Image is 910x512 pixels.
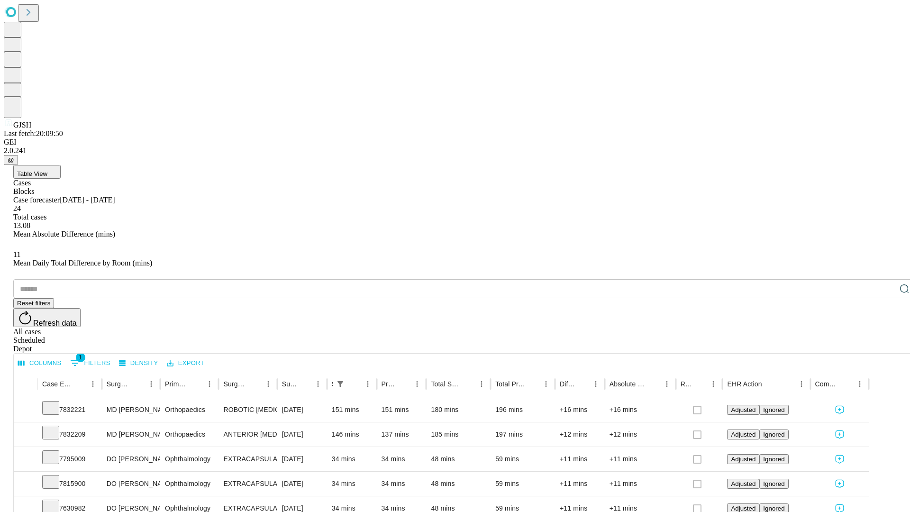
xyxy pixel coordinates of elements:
[731,431,755,438] span: Adjusted
[73,377,86,391] button: Sort
[223,380,247,388] div: Surgery Name
[107,422,155,447] div: MD [PERSON_NAME] [PERSON_NAME]
[282,398,322,422] div: [DATE]
[763,456,784,463] span: Ignored
[431,472,486,496] div: 48 mins
[560,422,600,447] div: +12 mins
[539,377,553,391] button: Menu
[332,422,372,447] div: 146 mins
[759,454,788,464] button: Ignored
[165,422,214,447] div: Orthopaedics
[4,146,906,155] div: 2.0.241
[8,156,14,164] span: @
[763,505,784,512] span: Ignored
[410,377,424,391] button: Menu
[13,298,54,308] button: Reset filters
[610,422,671,447] div: +12 mins
[223,398,272,422] div: ROBOTIC [MEDICAL_DATA] KNEE TOTAL
[311,377,325,391] button: Menu
[332,472,372,496] div: 34 mins
[382,398,422,422] div: 151 mins
[759,405,788,415] button: Ignored
[4,155,18,165] button: @
[145,377,158,391] button: Menu
[282,447,322,471] div: [DATE]
[334,377,347,391] button: Show filters
[707,377,720,391] button: Menu
[681,380,693,388] div: Resolved in EHR
[576,377,589,391] button: Sort
[42,422,97,447] div: 7832209
[18,427,33,443] button: Expand
[727,405,759,415] button: Adjusted
[361,377,374,391] button: Menu
[495,447,550,471] div: 59 mins
[693,377,707,391] button: Sort
[18,451,33,468] button: Expand
[282,422,322,447] div: [DATE]
[763,431,784,438] span: Ignored
[13,250,20,258] span: 11
[107,398,155,422] div: MD [PERSON_NAME] [PERSON_NAME]
[18,476,33,493] button: Expand
[727,380,762,388] div: EHR Action
[763,480,784,487] span: Ignored
[610,472,671,496] div: +11 mins
[475,377,488,391] button: Menu
[731,505,755,512] span: Adjusted
[795,377,808,391] button: Menu
[610,398,671,422] div: +16 mins
[759,430,788,439] button: Ignored
[131,377,145,391] button: Sort
[13,259,152,267] span: Mean Daily Total Difference by Room (mins)
[13,165,61,179] button: Table View
[495,472,550,496] div: 59 mins
[223,472,272,496] div: EXTRACAPSULAR CATARACT REMOVAL WITH [MEDICAL_DATA]
[660,377,673,391] button: Menu
[42,398,97,422] div: 7832221
[86,377,100,391] button: Menu
[348,377,361,391] button: Sort
[560,472,600,496] div: +11 mins
[332,398,372,422] div: 151 mins
[727,430,759,439] button: Adjusted
[68,356,113,371] button: Show filters
[431,447,486,471] div: 48 mins
[282,380,297,388] div: Surgery Date
[13,230,115,238] span: Mean Absolute Difference (mins)
[853,377,866,391] button: Menu
[763,377,776,391] button: Sort
[731,406,755,413] span: Adjusted
[382,380,397,388] div: Predicted In Room Duration
[298,377,311,391] button: Sort
[262,377,275,391] button: Menu
[282,472,322,496] div: [DATE]
[107,472,155,496] div: DO [PERSON_NAME]
[16,356,64,371] button: Select columns
[165,472,214,496] div: Ophthalmology
[203,377,216,391] button: Menu
[731,480,755,487] span: Adjusted
[13,221,30,229] span: 13.08
[13,308,81,327] button: Refresh data
[17,300,50,307] span: Reset filters
[165,447,214,471] div: Ophthalmology
[382,447,422,471] div: 34 mins
[42,447,97,471] div: 7795009
[589,377,602,391] button: Menu
[165,398,214,422] div: Orthopaedics
[462,377,475,391] button: Sort
[560,380,575,388] div: Difference
[13,196,60,204] span: Case forecaster
[76,353,85,362] span: 1
[647,377,660,391] button: Sort
[164,356,207,371] button: Export
[495,380,525,388] div: Total Predicted Duration
[610,447,671,471] div: +11 mins
[610,380,646,388] div: Absolute Difference
[727,454,759,464] button: Adjusted
[42,380,72,388] div: Case Epic Id
[223,447,272,471] div: EXTRACAPSULAR CATARACT REMOVAL WITH [MEDICAL_DATA]
[13,213,46,221] span: Total cases
[526,377,539,391] button: Sort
